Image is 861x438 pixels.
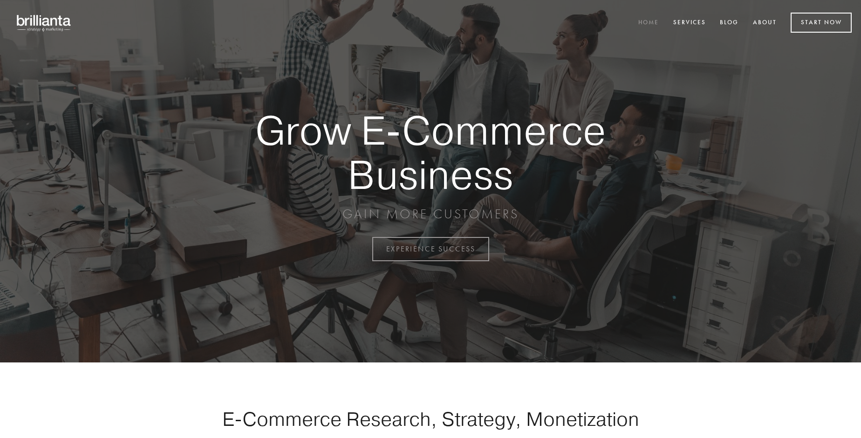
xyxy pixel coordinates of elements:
strong: Grow E-Commerce Business [223,108,638,196]
a: Services [667,15,712,31]
a: About [747,15,783,31]
a: Start Now [791,13,852,33]
a: Home [632,15,665,31]
p: GAIN MORE CUSTOMERS [223,206,638,222]
h1: E-Commerce Research, Strategy, Monetization [193,407,668,431]
a: Blog [714,15,745,31]
img: brillianta - research, strategy, marketing [9,9,79,36]
a: EXPERIENCE SUCCESS [372,237,489,261]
